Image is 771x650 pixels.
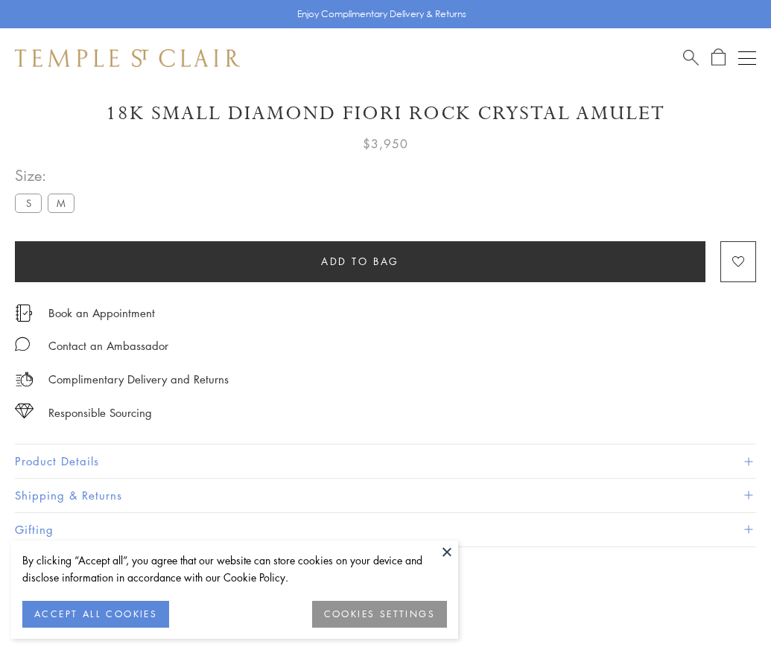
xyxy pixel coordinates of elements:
[15,194,42,212] label: S
[48,194,74,212] label: M
[15,49,240,67] img: Temple St. Clair
[22,601,169,628] button: ACCEPT ALL COOKIES
[15,101,756,127] h1: 18K Small Diamond Fiori Rock Crystal Amulet
[15,445,756,478] button: Product Details
[15,370,34,389] img: icon_delivery.svg
[48,404,152,422] div: Responsible Sourcing
[363,134,408,153] span: $3,950
[15,513,756,547] button: Gifting
[683,48,699,67] a: Search
[321,253,399,270] span: Add to bag
[48,370,229,389] p: Complimentary Delivery and Returns
[15,305,33,322] img: icon_appointment.svg
[15,163,80,188] span: Size:
[15,404,34,418] img: icon_sourcing.svg
[48,337,168,355] div: Contact an Ambassador
[15,479,756,512] button: Shipping & Returns
[297,7,466,22] p: Enjoy Complimentary Delivery & Returns
[738,49,756,67] button: Open navigation
[48,305,155,321] a: Book an Appointment
[15,241,705,282] button: Add to bag
[15,337,30,351] img: MessageIcon-01_2.svg
[711,48,726,67] a: Open Shopping Bag
[312,601,447,628] button: COOKIES SETTINGS
[22,552,447,586] div: By clicking “Accept all”, you agree that our website can store cookies on your device and disclos...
